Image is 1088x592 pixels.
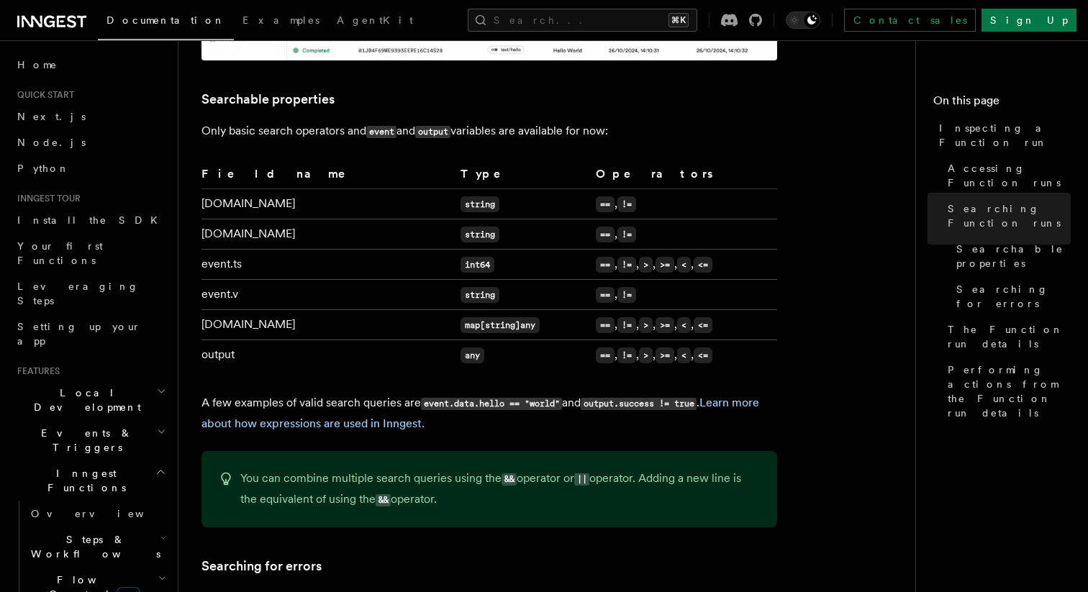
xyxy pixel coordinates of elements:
[617,317,636,333] code: !=
[502,473,517,486] code: &&
[12,104,169,129] a: Next.js
[461,317,540,333] code: map[string]any
[17,240,103,266] span: Your first Functions
[242,14,319,26] span: Examples
[25,527,169,567] button: Steps & Workflows
[596,196,615,212] code: ==
[639,317,653,333] code: >
[12,420,169,460] button: Events & Triggers
[596,287,615,303] code: ==
[201,280,455,310] td: event.v
[461,287,499,303] code: string
[617,196,636,212] code: !=
[12,380,169,420] button: Local Development
[942,357,1071,426] a: Performing actions from the Function run details
[939,121,1071,150] span: Inspecting a Function run
[12,426,157,455] span: Events & Triggers
[31,508,179,519] span: Overview
[455,165,590,189] th: Type
[956,242,1071,270] span: Searchable properties
[948,201,1071,230] span: Searching Function runs
[590,165,777,189] th: Operators
[668,13,689,27] kbd: ⌘K
[461,257,494,273] code: int64
[933,92,1071,115] h4: On this page
[12,314,169,354] a: Setting up your app
[12,155,169,181] a: Python
[12,466,155,495] span: Inngest Functions
[694,257,712,273] code: <=
[17,214,166,226] span: Install the SDK
[366,126,396,138] code: event
[948,322,1071,351] span: The Function run details
[17,321,141,347] span: Setting up your app
[201,340,455,370] td: output
[461,347,484,363] code: any
[201,310,455,340] td: [DOMAIN_NAME]
[596,257,615,273] code: ==
[421,398,562,410] code: event.data.hello == "world"
[656,347,674,363] code: >=
[639,257,653,273] code: >
[942,317,1071,357] a: The Function run details
[574,473,589,486] code: ||
[12,365,60,377] span: Features
[201,189,455,219] td: [DOMAIN_NAME]
[639,347,653,363] code: >
[17,111,86,122] span: Next.js
[617,347,636,363] code: !=
[106,14,225,26] span: Documentation
[942,155,1071,196] a: Accessing Function runs
[25,501,169,527] a: Overview
[677,347,691,363] code: <
[596,227,615,242] code: ==
[694,317,712,333] code: <=
[581,398,697,410] code: output.success != true
[328,4,422,39] a: AgentKit
[240,468,760,510] p: You can combine multiple search queries using the operator or operator. Adding a new line is the ...
[590,340,777,370] td: , , , , ,
[590,219,777,250] td: ,
[201,89,335,109] a: Searchable properties
[677,257,691,273] code: <
[201,250,455,280] td: event.ts
[201,556,322,576] a: Searching for errors
[415,126,450,138] code: output
[677,317,691,333] code: <
[234,4,328,39] a: Examples
[201,121,777,142] p: Only basic search operators and and variables are available for now:
[12,207,169,233] a: Install the SDK
[590,310,777,340] td: , , , , ,
[12,460,169,501] button: Inngest Functions
[12,89,74,101] span: Quick start
[694,347,712,363] code: <=
[461,196,499,212] code: string
[17,281,139,306] span: Leveraging Steps
[12,273,169,314] a: Leveraging Steps
[933,115,1071,155] a: Inspecting a Function run
[17,58,58,72] span: Home
[590,189,777,219] td: ,
[590,280,777,310] td: ,
[617,227,636,242] code: !=
[17,163,70,174] span: Python
[590,250,777,280] td: , , , , ,
[948,161,1071,190] span: Accessing Function runs
[656,257,674,273] code: >=
[951,276,1071,317] a: Searching for errors
[461,227,499,242] code: string
[956,282,1071,311] span: Searching for errors
[12,233,169,273] a: Your first Functions
[951,236,1071,276] a: Searchable properties
[201,393,777,434] p: A few examples of valid search queries are and .
[596,317,615,333] code: ==
[376,494,391,506] code: &&
[337,14,413,26] span: AgentKit
[12,386,157,414] span: Local Development
[982,9,1076,32] a: Sign Up
[98,4,234,40] a: Documentation
[201,219,455,250] td: [DOMAIN_NAME]
[656,317,674,333] code: >=
[942,196,1071,236] a: Searching Function runs
[596,347,615,363] code: ==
